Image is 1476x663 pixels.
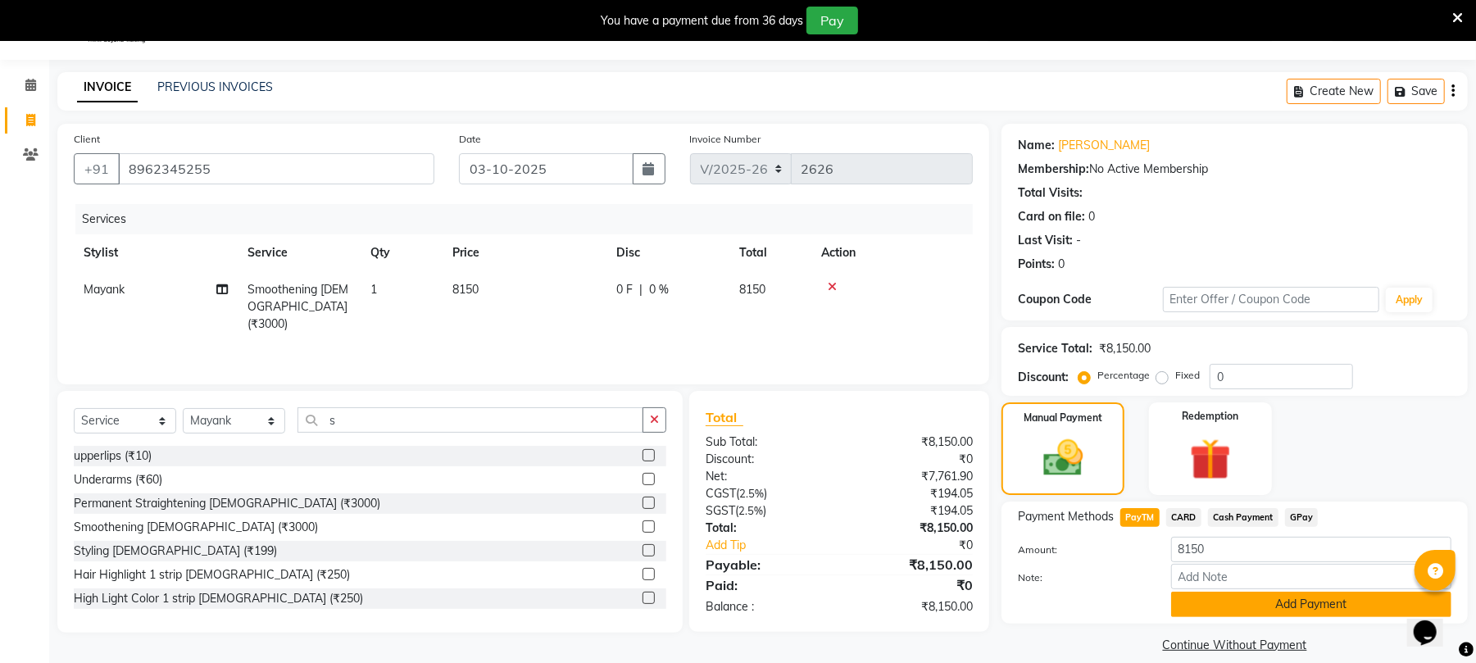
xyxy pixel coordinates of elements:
div: 0 [1088,208,1095,225]
div: upperlips (₹10) [74,447,152,465]
div: Styling [DEMOGRAPHIC_DATA] (₹199) [74,543,277,560]
th: Price [443,234,606,271]
div: Net: [693,468,839,485]
button: Add Payment [1171,592,1451,617]
div: Name: [1018,137,1055,154]
span: 1 [370,282,377,297]
div: Hair Highlight 1 strip [DEMOGRAPHIC_DATA] (₹250) [74,566,350,584]
span: 2.5% [738,504,763,517]
span: Total [706,409,743,426]
span: 8150 [739,282,765,297]
span: Mayank [84,282,125,297]
label: Fixed [1175,368,1200,383]
input: Add Note [1171,564,1451,589]
span: CARD [1166,508,1201,527]
button: +91 [74,153,120,184]
div: Paid: [693,575,839,595]
div: Points: [1018,256,1055,273]
div: Discount: [1018,369,1069,386]
label: Note: [1006,570,1158,585]
span: 0 % [649,281,669,298]
div: Balance : [693,598,839,615]
button: Pay [806,7,858,34]
div: ₹8,150.00 [839,520,985,537]
th: Total [729,234,811,271]
label: Amount: [1006,543,1158,557]
label: Client [74,132,100,147]
div: Total Visits: [1018,184,1083,202]
div: ₹0 [839,575,985,595]
span: Cash Payment [1208,508,1278,527]
div: ₹8,150.00 [839,555,985,574]
label: Redemption [1182,409,1238,424]
span: 2.5% [739,487,764,500]
div: Card on file: [1018,208,1085,225]
label: Manual Payment [1024,411,1102,425]
span: | [639,281,643,298]
span: GPay [1285,508,1319,527]
div: ₹8,150.00 [839,434,985,451]
span: PayTM [1120,508,1160,527]
th: Action [811,234,973,271]
span: 8150 [452,282,479,297]
label: Invoice Number [690,132,761,147]
span: SGST [706,503,735,518]
a: Add Tip [693,537,864,554]
input: Search by Name/Mobile/Email/Code [118,153,434,184]
div: High Light Color 1 strip [DEMOGRAPHIC_DATA] (₹250) [74,590,363,607]
img: _cash.svg [1031,435,1096,481]
div: ( ) [693,502,839,520]
a: [PERSON_NAME] [1058,137,1150,154]
div: You have a payment due from 36 days [601,12,803,30]
div: Payable: [693,555,839,574]
div: ₹8,150.00 [1099,340,1151,357]
span: CGST [706,486,736,501]
div: ₹7,761.90 [839,468,985,485]
th: Stylist [74,234,238,271]
div: ₹0 [864,537,985,554]
div: ₹8,150.00 [839,598,985,615]
div: ₹194.05 [839,502,985,520]
div: ( ) [693,485,839,502]
div: Services [75,204,985,234]
th: Service [238,234,361,271]
span: Payment Methods [1018,508,1114,525]
th: Disc [606,234,729,271]
a: Continue Without Payment [1005,637,1465,654]
a: INVOICE [77,73,138,102]
label: Percentage [1097,368,1150,383]
button: Create New [1287,79,1381,104]
div: ₹194.05 [839,485,985,502]
span: Smoothening [DEMOGRAPHIC_DATA] (₹3000) [248,282,348,331]
a: PREVIOUS INVOICES [157,79,273,94]
div: Underarms (₹60) [74,471,162,488]
div: Smoothening [DEMOGRAPHIC_DATA] (₹3000) [74,519,318,536]
div: Discount: [693,451,839,468]
div: Permanent Straightening [DEMOGRAPHIC_DATA] (₹3000) [74,495,380,512]
span: 0 F [616,281,633,298]
input: Search or Scan [297,407,643,433]
div: ₹0 [839,451,985,468]
img: _gift.svg [1177,434,1244,485]
input: Amount [1171,537,1451,562]
div: Coupon Code [1018,291,1162,308]
div: No Active Membership [1018,161,1451,178]
div: - [1076,232,1081,249]
input: Enter Offer / Coupon Code [1163,287,1379,312]
label: Date [459,132,481,147]
button: Save [1387,79,1445,104]
div: Membership: [1018,161,1089,178]
div: 0 [1058,256,1065,273]
iframe: chat widget [1407,597,1460,647]
div: Sub Total: [693,434,839,451]
div: Last Visit: [1018,232,1073,249]
div: Service Total: [1018,340,1092,357]
div: Total: [693,520,839,537]
th: Qty [361,234,443,271]
button: Apply [1386,288,1433,312]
